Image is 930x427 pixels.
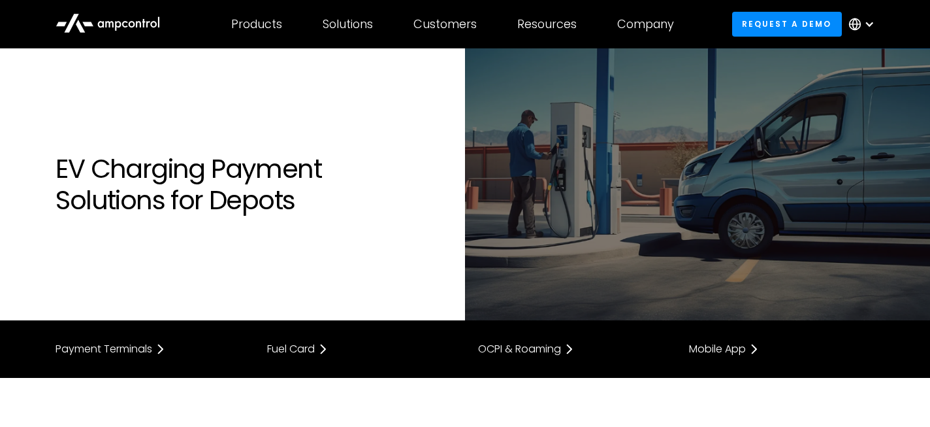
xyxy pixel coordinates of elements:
[56,153,452,216] h1: EV Charging Payment Solutions for Depots
[517,17,577,31] div: Resources
[478,341,663,357] a: OCPI & Roaming
[689,344,746,354] div: Mobile App
[56,341,240,357] a: Payment Terminals
[267,341,452,357] a: Fuel Card
[231,17,282,31] div: Products
[478,344,561,354] div: OCPI & Roaming
[465,48,930,320] img: Software for EV Charging Payment Management for Fleet Fleets
[617,17,674,31] div: Company
[267,344,315,354] div: Fuel Card
[689,341,874,357] a: Mobile App
[323,17,373,31] div: Solutions
[56,344,152,354] div: Payment Terminals
[413,17,477,31] div: Customers
[732,12,842,36] a: Request a demo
